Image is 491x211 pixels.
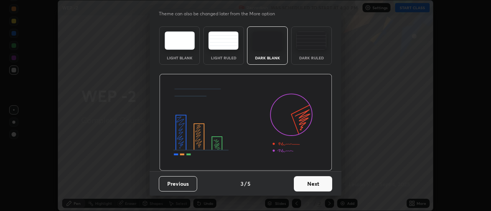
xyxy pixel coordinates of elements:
button: Next [294,176,332,191]
button: Previous [159,176,197,191]
img: lightTheme.e5ed3b09.svg [165,31,195,50]
h4: 5 [247,180,250,188]
img: darkThemeBanner.d06ce4a2.svg [159,74,332,171]
div: Light Blank [164,56,195,60]
img: lightRuledTheme.5fabf969.svg [208,31,239,50]
h4: / [244,180,247,188]
img: darkRuledTheme.de295e13.svg [296,31,326,50]
div: Light Ruled [208,56,239,60]
h4: 3 [241,180,244,188]
div: Dark Blank [252,56,283,60]
p: Theme can also be changed later from the More option [159,10,283,17]
img: darkTheme.f0cc69e5.svg [252,31,283,50]
div: Dark Ruled [296,56,327,60]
